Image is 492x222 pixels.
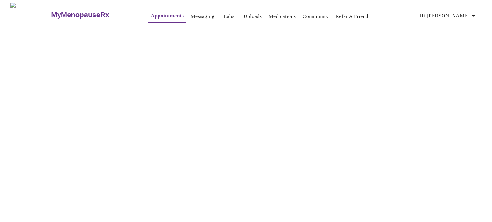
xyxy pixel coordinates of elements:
a: Medications [268,12,296,21]
button: Community [300,10,332,23]
span: Hi [PERSON_NAME] [420,11,477,20]
a: Labs [224,12,234,21]
a: Messaging [191,12,214,21]
button: Hi [PERSON_NAME] [417,9,480,22]
button: Appointments [148,9,186,23]
img: MyMenopauseRx Logo [10,3,50,27]
a: Refer a Friend [335,12,368,21]
a: Appointments [151,11,184,20]
button: Medications [266,10,298,23]
button: Refer a Friend [333,10,371,23]
button: Uploads [241,10,265,23]
a: Community [303,12,329,21]
a: MyMenopauseRx [50,4,135,26]
button: Labs [219,10,239,23]
a: Uploads [244,12,262,21]
button: Messaging [188,10,217,23]
h3: MyMenopauseRx [51,11,109,19]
